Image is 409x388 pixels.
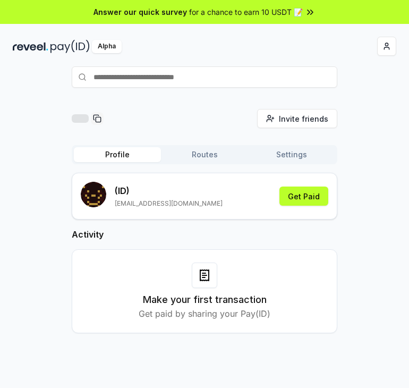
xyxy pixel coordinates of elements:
span: Answer our quick survey [93,6,187,18]
button: Get Paid [279,187,328,206]
span: for a chance to earn 10 USDT 📝 [189,6,303,18]
button: Invite friends [257,109,337,128]
h3: Make your first transaction [143,292,267,307]
button: Profile [74,147,161,162]
button: Settings [248,147,335,162]
p: Get paid by sharing your Pay(ID) [139,307,270,320]
p: [EMAIL_ADDRESS][DOMAIN_NAME] [115,199,223,208]
p: (ID) [115,184,223,197]
h2: Activity [72,228,337,241]
img: reveel_dark [13,40,48,53]
div: Alpha [92,40,122,53]
button: Routes [161,147,248,162]
img: pay_id [50,40,90,53]
span: Invite friends [279,113,328,124]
